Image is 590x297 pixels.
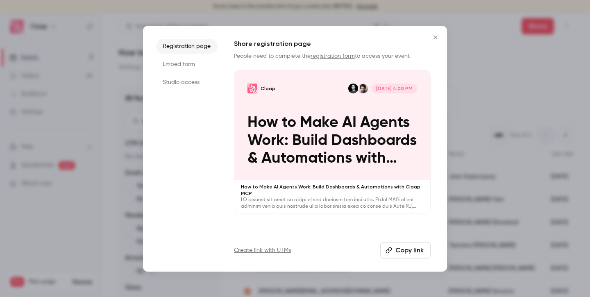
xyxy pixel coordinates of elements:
button: Copy link [380,242,431,258]
p: How to Make AI Agents Work: Build Dashboards & Automations with Claap MCP [241,184,424,197]
p: Claap [261,85,275,92]
a: registration form [311,53,355,59]
a: How to Make AI Agents Work: Build Dashboards & Automations with Claap MCPClaapPierre TouzeauRobin... [234,70,431,214]
button: Close [427,29,444,45]
p: People need to complete the to access your event [234,52,431,60]
li: Registration page [156,39,218,54]
h1: Share registration page [234,39,431,49]
img: Pierre Touzeau [358,84,368,93]
img: How to Make AI Agents Work: Build Dashboards & Automations with Claap MCP [247,84,257,93]
a: Create link with UTMs [234,246,291,254]
li: Embed form [156,57,218,72]
li: Studio access [156,75,218,90]
p: How to Make AI Agents Work: Build Dashboards & Automations with Claap MCP [247,114,417,167]
p: LO ipsumd sit amet co adipi el sed doeiusm tem inci utla. Etdol MAG al eni adminim venia quis nos... [241,197,424,210]
span: [DATE] 4:00 PM [372,84,417,93]
img: Robin Bonduelle [348,84,358,93]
